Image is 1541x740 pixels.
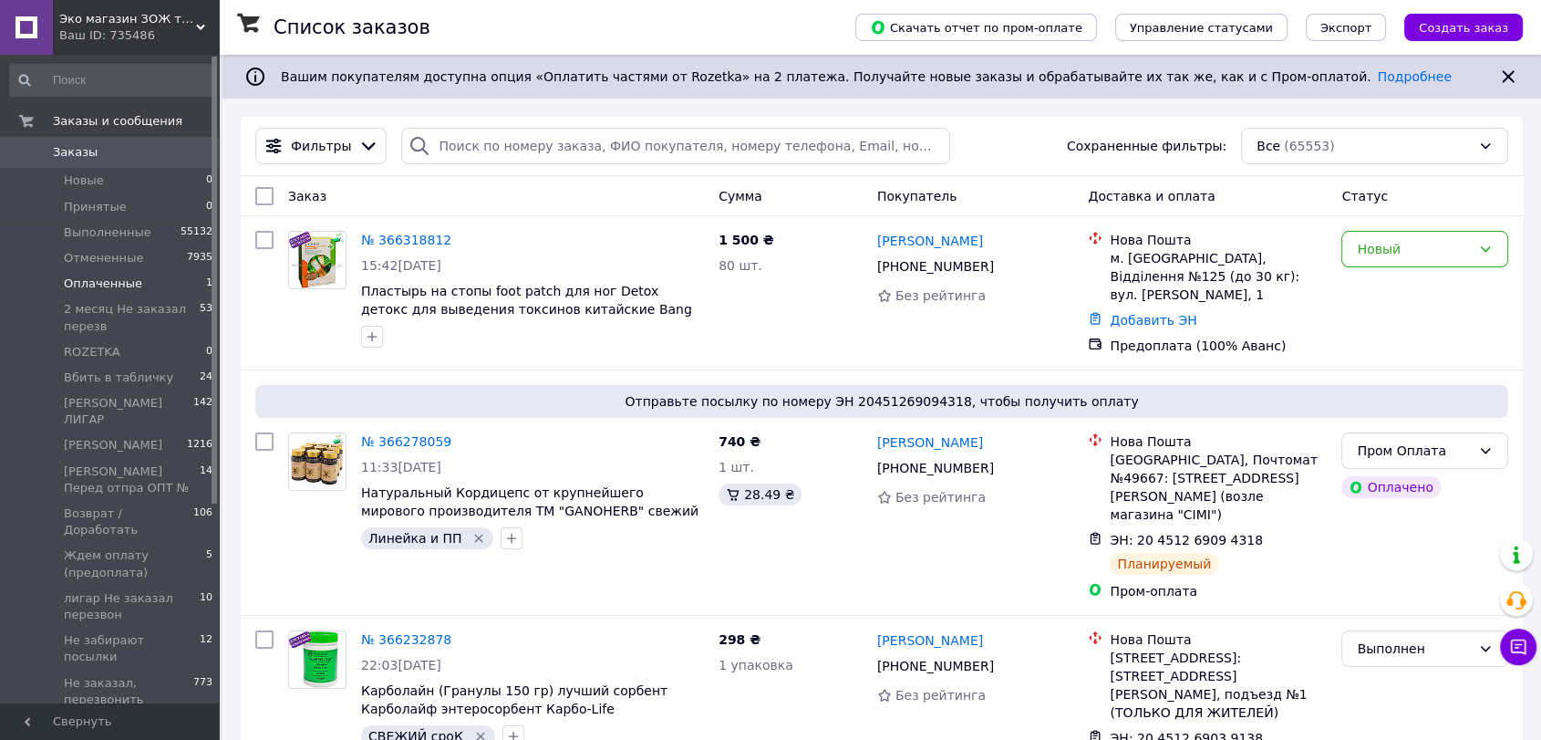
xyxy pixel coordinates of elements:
span: Вашим покупателям доступна опция «Оплатить частями от Rozetka» на 2 платежа. Получайте новые зака... [281,69,1452,84]
a: Пластырь на стопы foot patch для ног Detox детокс для выведения токсинов китайские Bang DeLi отзы... [361,284,692,335]
span: Скачать отчет по пром-оплате [870,19,1082,36]
span: 2 месяц Не заказал перезв [64,301,200,334]
a: Фото товару [288,631,346,689]
a: [PERSON_NAME] [877,433,983,452]
span: Не заказал, перезвонить [64,675,193,708]
span: Возврат / Доработать [64,505,193,538]
div: [STREET_ADDRESS]: [STREET_ADDRESS][PERSON_NAME], подъезд №1 (ТОЛЬКО ДЛЯ ЖИТЕЛЕЙ) [1110,649,1327,722]
span: Сумма [719,189,762,203]
span: Заказ [288,189,326,203]
a: № 366318812 [361,233,451,247]
span: Заказы [53,144,98,161]
span: Вбить в табличку [64,370,173,386]
span: ЭН: 20 4512 6909 4318 [1110,533,1263,547]
span: Ждем оплату (предоплата) [64,547,206,580]
span: Не забирают посылки [64,632,200,665]
span: 1 шт. [719,460,754,474]
input: Поиск по номеру заказа, ФИО покупателя, номеру телефона, Email, номеру накладной [401,128,950,164]
button: Экспорт [1306,14,1386,41]
span: [PERSON_NAME] [64,437,162,453]
span: Управление статусами [1130,21,1273,35]
img: Фото товару [289,232,346,288]
div: [GEOGRAPHIC_DATA], Почтомат №49667: [STREET_ADDRESS][PERSON_NAME] (возле магазина "СІМІ") [1110,451,1327,524]
span: лигар Не заказал перезвон [64,590,200,623]
img: Фото товару [289,631,346,688]
span: 0 [206,172,212,189]
span: Принятые [64,199,127,215]
a: Добавить ЭН [1110,313,1196,328]
span: [PERSON_NAME] Перед отпра ОПТ № [64,464,200,496]
span: Статус [1341,189,1388,203]
div: Предоплата (100% Аванс) [1110,337,1327,355]
span: 0 [206,199,212,215]
input: Поиск [9,64,214,97]
a: [PERSON_NAME] [877,232,983,250]
span: 1 [206,276,212,292]
span: 298 ₴ [719,632,760,647]
span: 53 [200,301,212,334]
span: Покупатель [877,189,957,203]
span: [PERSON_NAME] ЛИГАР [64,395,193,428]
button: Скачать отчет по пром-оплате [855,14,1097,41]
div: Нова Пошта [1110,631,1327,649]
span: Оплаченные [64,276,142,292]
span: [PHONE_NUMBER] [877,461,994,475]
a: [PERSON_NAME] [877,631,983,650]
span: 142 [193,395,212,428]
a: Подробнее [1378,69,1452,84]
span: Новые [64,172,104,189]
a: Фото товару [288,433,346,491]
span: 740 ₴ [719,434,760,449]
span: (65553) [1284,139,1334,153]
div: Нова Пошта [1110,433,1327,451]
span: Сохраненные фильтры: [1067,137,1226,155]
span: ROZETKA [64,344,120,360]
span: 80 шт. [719,258,762,273]
button: Управление статусами [1115,14,1288,41]
span: Фильтры [291,137,351,155]
a: Натуральный Кордицепс от крупнейшего мирового производителя ТМ "GANOHERB" свежий срок ОПТом [361,485,698,537]
div: Ваш ID: 735486 [59,27,219,44]
span: 7935 [187,250,212,266]
button: Создать заказ [1404,14,1523,41]
a: № 366232878 [361,632,451,647]
button: Чат с покупателем [1500,629,1536,665]
span: Линейка и ПП [368,531,462,546]
span: Без рейтинга [895,490,986,505]
span: 14 [200,464,212,496]
a: Фото товару [288,231,346,289]
span: 106 [193,505,212,538]
span: 1 упаковка [719,658,793,672]
span: [PHONE_NUMBER] [877,259,994,274]
div: м. [GEOGRAPHIC_DATA], Відділення №125 (до 30 кг): вул. [PERSON_NAME], 1 [1110,249,1327,304]
div: Оплачено [1341,476,1440,498]
div: Пром Оплата [1357,441,1471,461]
a: Создать заказ [1386,19,1523,34]
span: Выполненные [64,224,151,241]
span: Эко магазин ЗОЖ товаров для здоровья, красоты и спорта - Экомедик - ecomedik [59,11,196,27]
svg: Удалить метку [471,531,486,546]
div: Новый [1357,239,1471,259]
span: 55132 [181,224,212,241]
span: Экспорт [1320,21,1371,35]
div: Выполнен [1357,639,1471,659]
span: 22:03[DATE] [361,658,441,672]
span: [PHONE_NUMBER] [877,659,994,673]
div: Планируемый [1110,553,1218,575]
span: Все [1257,137,1280,155]
span: 15:42[DATE] [361,258,441,273]
a: Карболайн (Гранулы 150 гр) лучший сорбент Карболайф энтеросорбент Карбо-Life [361,683,667,716]
span: 5 [206,547,212,580]
a: № 366278059 [361,434,451,449]
div: 28.49 ₴ [719,484,802,505]
span: Отмененные [64,250,143,266]
span: 1 500 ₴ [719,233,774,247]
span: 11:33[DATE] [361,460,441,474]
span: Отправьте посылку по номеру ЭН 20451269094318, чтобы получить оплату [263,392,1501,411]
span: Без рейтинга [895,288,986,303]
span: Создать заказ [1419,21,1508,35]
h1: Список заказов [274,16,430,38]
span: 24 [200,370,212,386]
